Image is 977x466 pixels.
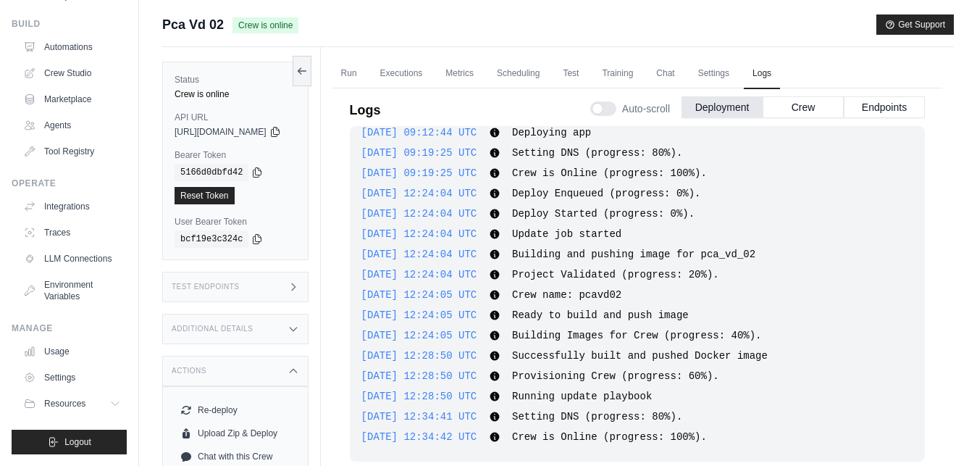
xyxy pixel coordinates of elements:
a: Chat [647,59,683,89]
span: Setting DNS (progress: 80%). [512,147,682,159]
span: [DATE] 12:24:05 UTC [361,330,477,341]
span: Auto-scroll [622,101,670,116]
span: [DATE] 12:34:41 UTC [361,411,477,423]
span: Crew is online [232,17,298,33]
span: [DATE] 12:24:04 UTC [361,228,477,240]
span: Crew is Online (progress: 100%). [512,167,707,179]
span: Crew is Online (progress: 100%). [512,431,707,443]
span: [DATE] 12:28:50 UTC [361,370,477,382]
p: Logs [350,100,381,120]
a: Environment Variables [17,273,127,308]
label: Status [175,74,296,86]
button: Upload Zip & Deploy [175,422,296,445]
a: Traces [17,221,127,244]
span: Building and pushing image for pca_vd_02 [512,249,755,260]
a: Scheduling [488,59,548,89]
label: Bearer Token [175,149,296,161]
span: [DATE] 09:19:25 UTC [361,167,477,179]
span: [DATE] 09:19:25 UTC [361,147,477,159]
span: Building Images for Crew (progress: 40%). [512,330,761,341]
code: 5166d0dbfd42 [175,164,248,181]
span: [DATE] 12:24:04 UTC [361,208,477,220]
a: Settings [17,366,127,389]
span: Pca Vd 02 [162,14,224,35]
span: [DATE] 09:12:44 UTC [361,127,477,138]
div: Build [12,18,127,30]
a: Usage [17,340,127,363]
button: Resources [17,392,127,415]
h3: Test Endpoints [172,283,240,291]
a: Logs [744,59,780,89]
span: [DATE] 12:24:04 UTC [361,249,477,260]
button: Get Support [876,14,954,35]
span: Crew name: pcavd02 [512,289,621,301]
a: Executions [372,59,432,89]
span: [DATE] 12:34:42 UTC [361,431,477,443]
button: Crew [763,96,844,118]
label: User Bearer Token [175,216,296,228]
span: [DATE] 12:24:04 UTC [361,269,477,280]
span: Update job started [512,228,621,240]
div: Manage [12,323,127,334]
span: Deploy Started (progress: 0%). [512,208,695,220]
a: Settings [689,59,738,89]
h3: Actions [172,367,206,375]
button: Logout [12,430,127,454]
a: Metrics [437,59,482,89]
a: Integrations [17,195,127,218]
a: Automations [17,36,127,59]
span: Setting DNS (progress: 80%). [512,411,682,423]
span: Successfully built and pushed Docker image [512,350,768,362]
span: Provisioning Crew (progress: 60%). [512,370,719,382]
a: Run [332,59,366,89]
a: Tool Registry [17,140,127,163]
a: Agents [17,114,127,137]
span: Logout [64,436,91,448]
a: Marketplace [17,88,127,111]
a: Training [593,59,642,89]
a: LLM Connections [17,247,127,270]
span: Running update playbook [512,391,652,402]
span: Resources [44,398,85,409]
h3: Additional Details [172,325,253,333]
span: [DATE] 12:28:50 UTC [361,391,477,402]
span: [URL][DOMAIN_NAME] [175,126,267,138]
span: Ready to build and push image [512,309,689,321]
button: Deployment [682,96,763,118]
a: Crew Studio [17,62,127,85]
span: Deploy Enqueued (progress: 0%). [512,188,700,199]
span: [DATE] 12:28:50 UTC [361,350,477,362]
span: [DATE] 12:24:04 UTC [361,188,477,199]
span: Project Validated (progress: 20%). [512,269,719,280]
div: Crew is online [175,88,296,100]
span: Deploying app [512,127,591,138]
a: Test [554,59,587,89]
button: Endpoints [844,96,925,118]
code: bcf19e3c324c [175,230,248,248]
span: [DATE] 12:24:05 UTC [361,289,477,301]
label: API URL [175,112,296,123]
div: Operate [12,178,127,189]
span: [DATE] 12:24:05 UTC [361,309,477,321]
a: Reset Token [175,187,235,204]
button: Re-deploy [175,399,296,422]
